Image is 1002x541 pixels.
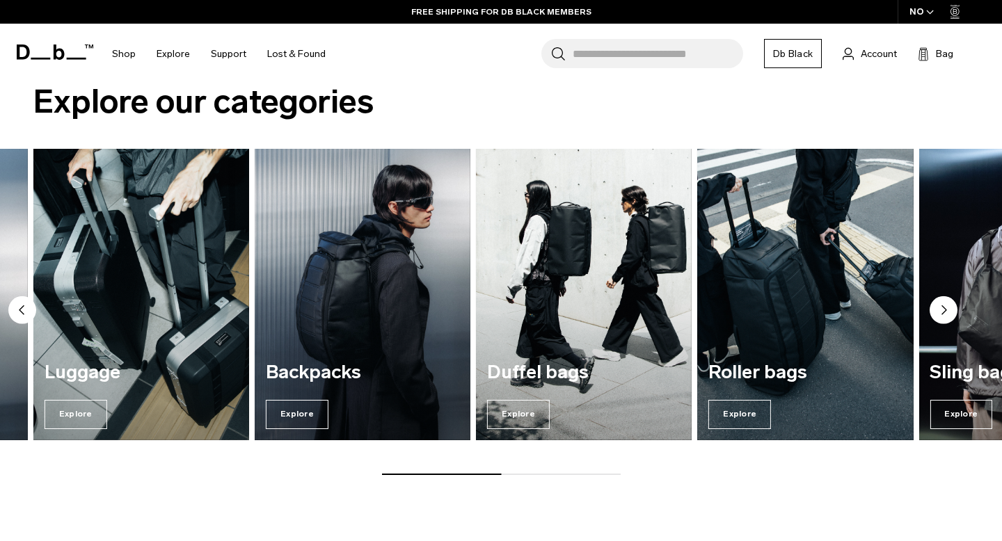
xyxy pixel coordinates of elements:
a: Shop [112,29,136,79]
span: Account [861,47,897,61]
a: Lost & Found [267,29,326,79]
div: 2 / 7 [33,149,249,440]
span: Explore [487,400,550,429]
h3: Roller bags [708,362,902,383]
div: 5 / 7 [697,149,913,440]
span: Explore [708,400,771,429]
span: Bag [936,47,953,61]
a: FREE SHIPPING FOR DB BLACK MEMBERS [411,6,591,18]
a: Luggage Explore [33,149,249,440]
a: Roller bags Explore [697,149,913,440]
div: 3 / 7 [255,149,470,440]
span: Explore [45,400,107,429]
h3: Luggage [45,362,238,383]
span: Explore [930,400,992,429]
h3: Backpacks [266,362,459,383]
a: Backpacks Explore [255,149,470,440]
a: Duffel bags Explore [476,149,692,440]
span: Explore [266,400,328,429]
a: Explore [157,29,190,79]
a: Db Black [764,39,822,68]
h3: Duffel bags [487,362,681,383]
a: Support [211,29,246,79]
div: 4 / 7 [476,149,692,440]
button: Previous slide [8,296,36,327]
a: Account [843,45,897,62]
h2: Explore our categories [33,77,969,127]
button: Next slide [930,296,957,327]
nav: Main Navigation [102,24,336,84]
button: Bag [918,45,953,62]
